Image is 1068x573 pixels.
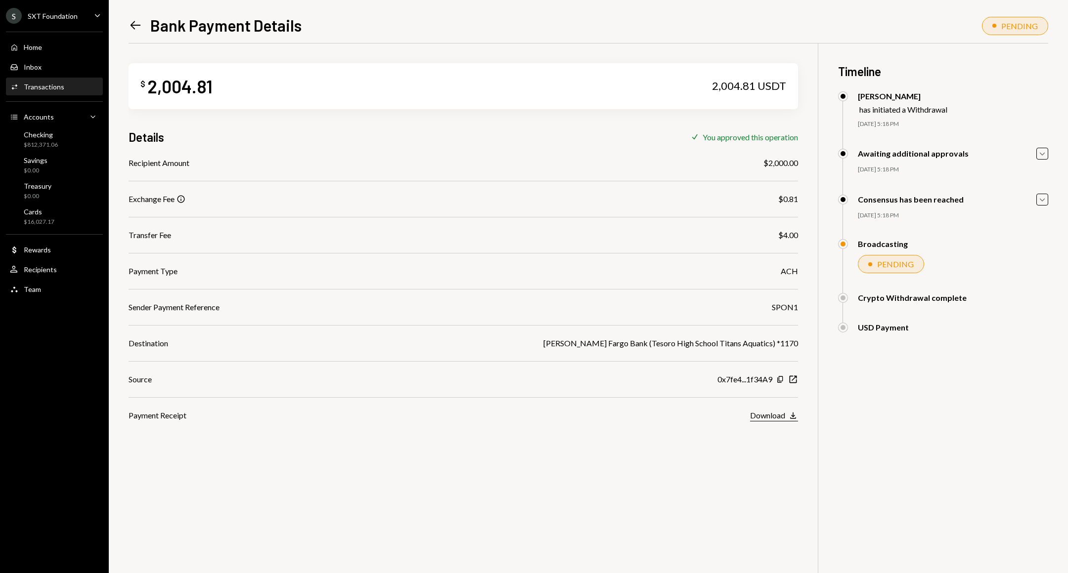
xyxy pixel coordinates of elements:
div: Recipients [24,265,57,274]
div: ACH [781,265,798,277]
div: [DATE] 5:18 PM [858,120,1048,128]
div: You approved this operation [703,132,798,142]
div: [DATE] 5:18 PM [858,211,1048,220]
a: Checking$812,371.06 [6,127,103,151]
div: Cards [24,207,54,216]
div: USD Payment [858,323,909,332]
div: 0x7fe4...1f34A9 [717,373,772,385]
div: Awaiting additional approvals [858,149,969,158]
a: Team [6,280,103,298]
div: $4.00 [778,229,798,241]
a: Rewards [6,241,103,258]
div: SXT Foundation [28,12,78,20]
div: $2,000.00 [763,157,798,169]
a: Treasury$0.00 [6,179,103,203]
div: Payment Type [129,265,178,277]
div: $0.00 [24,166,47,175]
div: Sender Payment Reference [129,301,220,313]
div: $0.81 [778,193,798,205]
div: Accounts [24,113,54,121]
div: SPON1 [772,301,798,313]
div: S [6,8,22,24]
div: Treasury [24,182,51,190]
div: $ [140,79,145,89]
a: Transactions [6,78,103,95]
div: [DATE] 5:18 PM [858,165,1048,174]
div: Transfer Fee [129,229,171,241]
a: Home [6,38,103,56]
a: Inbox [6,58,103,76]
div: [PERSON_NAME] [858,91,947,101]
div: Destination [129,337,168,349]
div: Crypto Withdrawal complete [858,293,967,302]
a: Recipients [6,260,103,278]
div: Consensus has been reached [858,195,964,204]
a: Savings$0.00 [6,153,103,177]
h3: Details [129,129,164,145]
div: Home [24,43,42,51]
div: Inbox [24,63,42,71]
div: Exchange Fee [129,193,175,205]
div: Transactions [24,82,64,91]
a: Accounts [6,108,103,125]
div: $16,027.17 [24,218,54,226]
div: Team [24,285,41,293]
a: Cards$16,027.17 [6,205,103,228]
h3: Timeline [838,63,1048,80]
div: PENDING [877,259,914,269]
div: 2,004.81 USDT [712,79,786,93]
div: PENDING [1001,21,1038,31]
div: 2,004.81 [147,75,213,97]
div: $0.00 [24,192,51,201]
div: Checking [24,130,58,139]
div: has initiated a Withdrawal [859,105,947,114]
div: Source [129,373,152,385]
div: Recipient Amount [129,157,189,169]
div: Savings [24,156,47,164]
h1: Bank Payment Details [150,15,302,35]
button: Download [750,410,798,421]
div: $812,371.06 [24,141,58,149]
div: Broadcasting [858,239,908,248]
div: Rewards [24,246,51,254]
div: [PERSON_NAME] Fargo Bank (Tesoro High School Titans Aquatics) *1170 [543,337,798,349]
div: Payment Receipt [129,409,186,421]
div: Download [750,410,785,420]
